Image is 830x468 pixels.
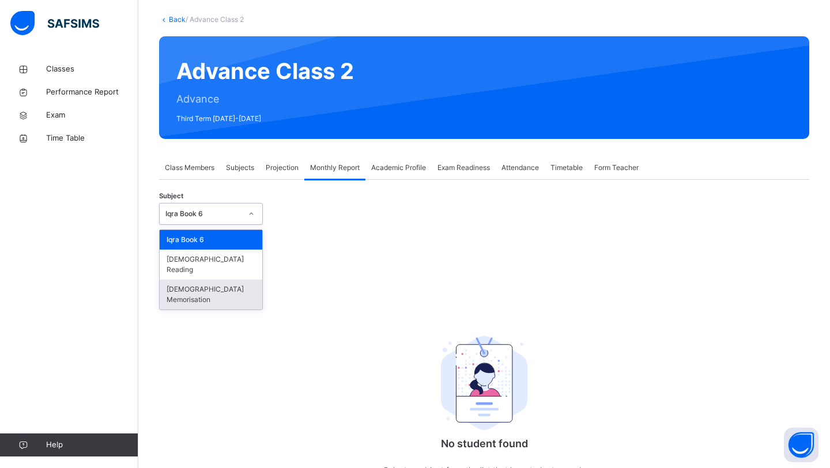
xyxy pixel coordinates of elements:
div: Iqra Book 6 [160,230,262,250]
img: safsims [10,11,99,35]
div: [DEMOGRAPHIC_DATA] Reading [160,250,262,280]
span: Form Teacher [594,163,639,173]
span: Projection [266,163,299,173]
span: Subjects [226,163,254,173]
span: / Advance Class 2 [186,15,244,24]
p: No student found [369,436,599,451]
span: Performance Report [46,86,138,98]
span: Subject [159,191,183,201]
span: Academic Profile [371,163,426,173]
span: Timetable [550,163,583,173]
span: Classes [46,63,138,75]
img: student.207b5acb3037b72b59086e8b1a17b1d0.svg [441,336,527,431]
button: Open asap [784,428,818,462]
span: Monthly Report [310,163,360,173]
span: Exam Readiness [437,163,490,173]
a: Back [169,15,186,24]
span: Help [46,439,138,451]
div: Iqra Book 6 [165,209,242,219]
div: [DEMOGRAPHIC_DATA] Memorisation [160,280,262,310]
span: Class Members [165,163,214,173]
span: Attendance [501,163,539,173]
span: Exam [46,110,138,121]
span: Time Table [46,133,138,144]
